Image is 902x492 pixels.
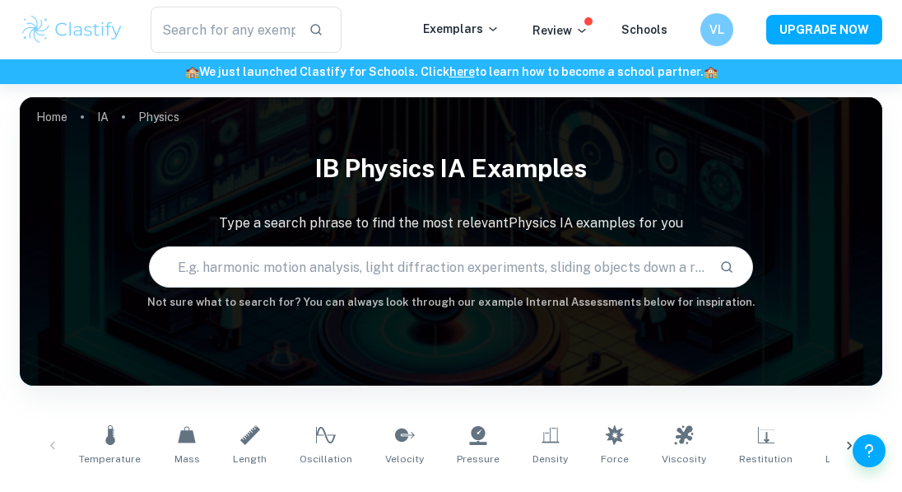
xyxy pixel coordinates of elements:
span: Pressure [457,452,500,466]
span: Velocity [385,452,424,466]
span: Oscillation [300,452,352,466]
h1: IB Physics IA examples [20,143,882,194]
span: 🏫 [185,65,199,78]
p: Exemplars [423,20,500,38]
button: UPGRADE NOW [766,15,882,45]
a: Home [36,105,67,129]
span: Length [233,452,267,466]
a: here [449,65,475,78]
p: Type a search phrase to find the most relevant Physics IA examples for you [20,213,882,233]
button: Search [713,253,741,281]
a: Schools [621,23,667,36]
span: Launch Angle [825,452,891,466]
span: Restitution [739,452,793,466]
span: 🏫 [704,65,718,78]
input: E.g. harmonic motion analysis, light diffraction experiments, sliding objects down a ramp... [150,244,706,290]
span: Force [601,452,629,466]
span: Mass [174,452,200,466]
span: Density [532,452,568,466]
button: Help and Feedback [853,434,886,467]
a: IA [97,105,109,129]
h6: We just launched Clastify for Schools. Click to learn how to become a school partner. [3,63,899,81]
span: Temperature [79,452,141,466]
img: Clastify logo [20,13,124,46]
input: Search for any exemplars... [151,7,295,53]
h6: VL [708,21,727,39]
button: VL [700,13,733,46]
p: Physics [138,108,179,126]
h6: Not sure what to search for? You can always look through our example Internal Assessments below f... [20,294,882,311]
p: Review [532,21,588,40]
span: Viscosity [662,452,706,466]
